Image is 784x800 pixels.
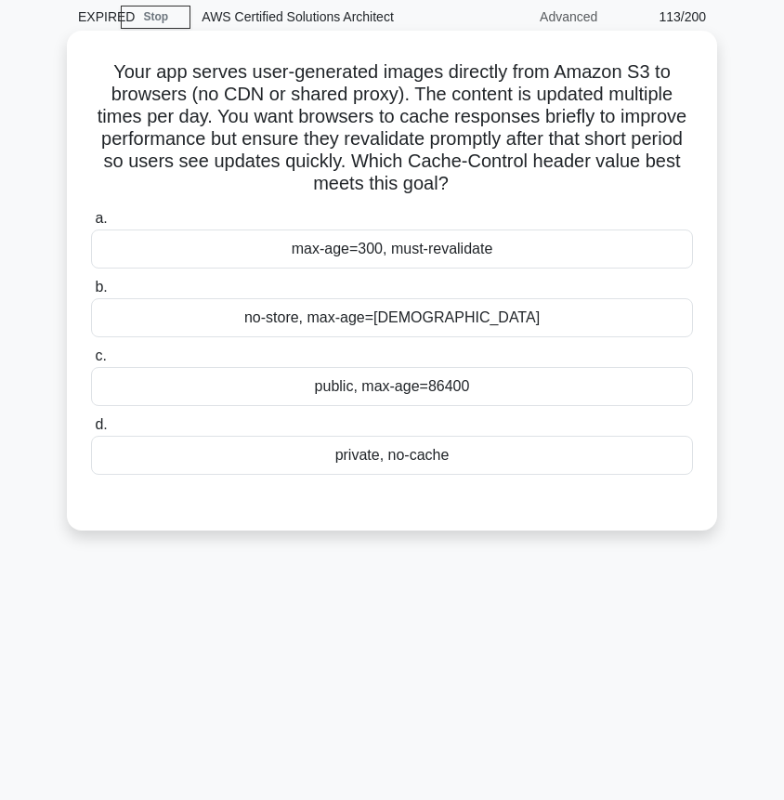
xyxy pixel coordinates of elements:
[89,60,695,196] h5: Your app serves user-generated images directly from Amazon S3 to browsers (no CDN or shared proxy...
[91,436,693,475] div: private, no-cache
[91,230,693,269] div: max-age=300, must-revalidate
[95,416,107,432] span: d.
[95,210,107,226] span: a.
[121,6,190,29] a: Stop
[95,279,107,295] span: b.
[91,298,693,337] div: no-store, max-age=[DEMOGRAPHIC_DATA]
[91,367,693,406] div: public, max-age=86400
[95,348,106,363] span: c.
